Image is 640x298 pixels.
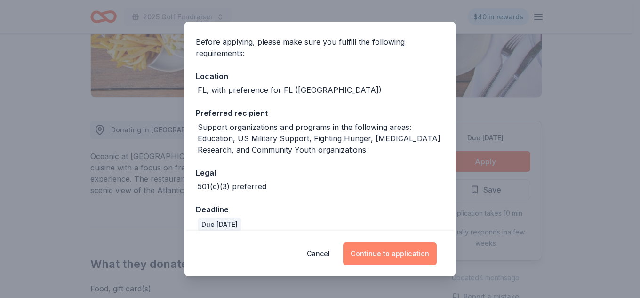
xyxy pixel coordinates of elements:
button: Cancel [307,242,330,265]
div: Location [196,70,444,82]
button: Continue to application [343,242,437,265]
div: Before applying, please make sure you fulfill the following requirements: [196,36,444,59]
div: FL, with preference for FL ([GEOGRAPHIC_DATA]) [198,84,382,96]
div: Legal [196,167,444,179]
div: Due [DATE] [198,218,241,231]
div: Support organizations and programs in the following areas: Education, US Military Support, Fighti... [198,121,444,155]
div: Deadline [196,203,444,216]
div: 501(c)(3) preferred [198,181,266,192]
div: Preferred recipient [196,107,444,119]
